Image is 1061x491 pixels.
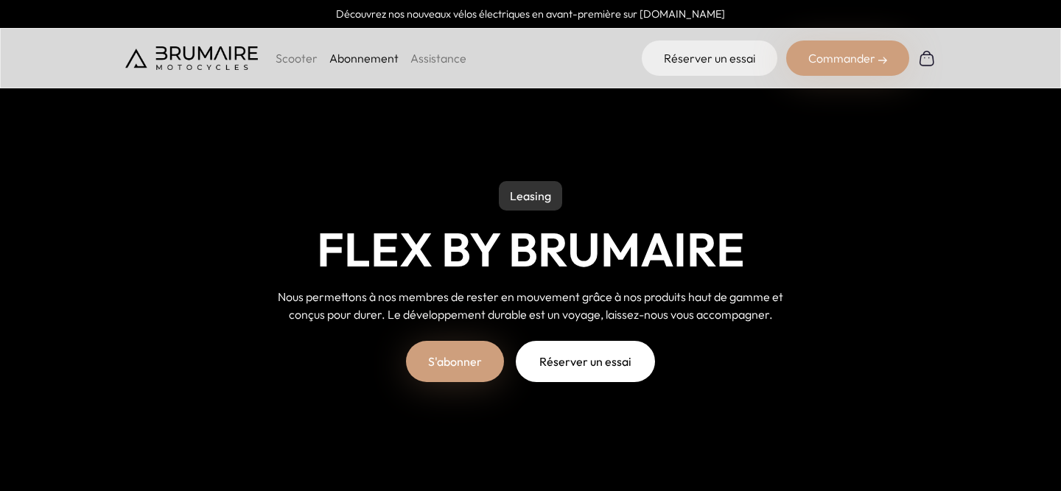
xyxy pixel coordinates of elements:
a: Assistance [410,51,466,66]
p: Leasing [499,181,562,211]
span: Nous permettons à nos membres de rester en mouvement grâce à nos produits haut de gamme et conçus... [278,289,783,322]
img: right-arrow-2.png [878,56,887,65]
a: S'abonner [406,341,504,382]
a: Réserver un essai [516,341,655,382]
img: Panier [918,49,936,67]
div: Commander [786,40,909,76]
a: Abonnement [329,51,399,66]
img: Brumaire Motocycles [125,46,258,70]
a: Réserver un essai [642,40,777,76]
h1: Flex by Brumaire [317,222,745,277]
p: Scooter [276,49,318,67]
